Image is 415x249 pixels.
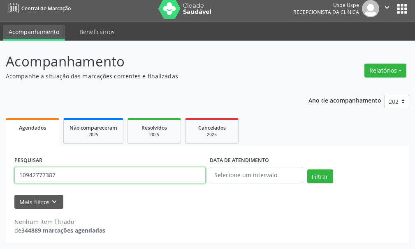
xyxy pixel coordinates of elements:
i: keyboard_arrow_down [50,197,59,206]
label: DATA DE ATENDIMENTO [210,154,269,167]
button: Filtrar [307,169,333,183]
p: Acompanhe a situação das marcações correntes e finalizadas [6,72,288,80]
span: Recepcionista da clínica [293,9,359,16]
input: Selecione um intervalo [210,167,303,183]
label: PESQUISAR [14,154,42,167]
span: Central de Marcação [21,5,71,12]
div: 2025 [134,132,175,138]
button: Relatórios [364,64,406,78]
div: de [14,226,105,235]
p: Acompanhamento [6,51,288,72]
span: Agendados [19,124,46,131]
a: Beneficiários [74,25,121,39]
input: Nome, código do beneficiário ou CPF [14,167,206,183]
div: 2025 [70,132,117,138]
p: Ano de acompanhamento [308,95,381,105]
a: Acompanhamento [3,25,65,41]
div: 2025 [191,132,232,138]
div: Nenhum item filtrado [14,217,105,226]
span: Resolvidos [141,124,167,131]
button: Mais filtroskeyboard_arrow_down [14,195,63,209]
button: apps [395,2,409,16]
strong: 344889 marcações agendadas [21,226,105,234]
a: Central de Marcação [6,2,71,15]
span: Não compareceram [70,124,117,131]
div: Uspe Uspe [293,2,359,9]
span: Cancelados [198,124,226,131]
i:  [383,3,392,12]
